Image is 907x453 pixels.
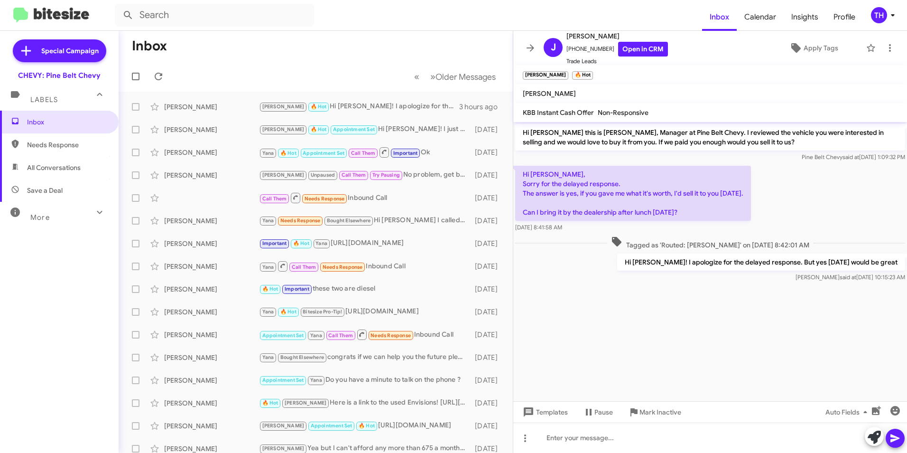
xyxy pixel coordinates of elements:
span: Unpaused [311,172,335,178]
div: [DATE] [471,284,505,294]
span: [PERSON_NAME] [262,172,305,178]
span: Inbox [702,3,737,31]
span: [PERSON_NAME] [262,126,305,132]
span: More [30,213,50,222]
div: [DATE] [471,193,505,203]
span: Call Them [328,332,353,339]
a: Open in CRM [618,42,668,57]
div: Hi [PERSON_NAME]! I just wanted to follow up with you and see if you're still going to make it by... [259,124,471,135]
button: Apply Tags [765,39,861,57]
div: [PERSON_NAME] [164,148,259,157]
p: Hi [PERSON_NAME] this is [PERSON_NAME], Manager at Pine Belt Chevy. I reviewed the vehicle you we... [515,124,905,151]
div: [DATE] [471,262,505,271]
span: 🔥 Hot [280,150,296,156]
div: [DATE] [471,239,505,248]
button: Previous [408,67,425,86]
div: Hi [PERSON_NAME] I called this morning. Sorry my wife is 70 and didn't want to make the drive dow... [259,215,471,226]
span: Call Them [292,264,316,270]
div: [DATE] [471,148,505,157]
div: [PERSON_NAME] [164,398,259,408]
span: [PERSON_NAME] [285,400,327,406]
span: Important [393,150,418,156]
span: Yana [315,240,327,246]
span: 🔥 Hot [280,309,296,315]
small: 🔥 Hot [572,71,592,80]
span: [PERSON_NAME] [262,445,305,452]
span: 🔥 Hot [262,286,278,292]
span: Bitesize Pro-Tip! [303,309,342,315]
div: [PERSON_NAME] [164,262,259,271]
a: Profile [826,3,863,31]
button: Next [425,67,501,86]
div: [DATE] [471,216,505,226]
span: Yana [310,332,322,339]
span: Yana [262,150,274,156]
div: [DATE] [471,330,505,340]
span: Pine Belt Chevy [DATE] 1:09:32 PM [802,153,905,160]
span: « [414,71,419,83]
div: [DATE] [471,170,505,180]
span: Apply Tags [804,39,838,57]
span: Try Pausing [372,172,400,178]
span: Older Messages [435,72,496,82]
span: [DATE] 8:41:58 AM [515,224,562,231]
div: [DATE] [471,353,505,362]
span: Special Campaign [41,46,99,56]
span: 🔥 Hot [359,423,375,429]
span: Auto Fields [825,404,871,421]
div: these two are diesel [259,283,471,294]
span: Yana [262,354,274,360]
div: [URL][DOMAIN_NAME] [259,306,471,317]
div: No problem, get better soon! [259,170,471,180]
span: [PERSON_NAME] [DATE] 10:15:23 AM [796,274,905,281]
span: Needs Response [305,196,345,202]
small: [PERSON_NAME] [523,71,568,80]
div: [DATE] [471,376,505,385]
span: [PERSON_NAME] [262,423,305,429]
span: [PERSON_NAME] [523,89,576,98]
div: Inbound Call [259,260,471,272]
div: [DATE] [471,125,505,134]
span: Call Them [262,196,287,202]
span: Yana [262,264,274,270]
span: Appointment Set [311,423,352,429]
a: Special Campaign [13,39,106,62]
span: 🔥 Hot [262,400,278,406]
span: Mark Inactive [639,404,681,421]
div: TH [871,7,887,23]
span: [PHONE_NUMBER] [566,42,668,57]
span: Inbox [27,117,108,127]
span: Yana [262,217,274,224]
span: Important [285,286,309,292]
span: [PERSON_NAME] [566,30,668,42]
span: KBB Instant Cash Offer [523,108,594,117]
div: [URL][DOMAIN_NAME] [259,420,471,431]
span: Needs Response [280,217,321,224]
div: Inbound Call [259,329,471,340]
span: Calendar [737,3,784,31]
button: Pause [575,404,620,421]
button: TH [863,7,897,23]
div: [DATE] [471,307,505,317]
span: Tagged as 'Routed: [PERSON_NAME]' on [DATE] 8:42:01 AM [607,236,813,250]
div: Ok [259,146,471,158]
span: Trade Leads [566,57,668,66]
span: said at [842,153,859,160]
span: 🔥 Hot [293,240,309,246]
nav: Page navigation example [409,67,501,86]
span: Non-Responsive [598,108,648,117]
span: Templates [521,404,568,421]
span: Call Them [342,172,366,178]
div: Do you have a minute to talk on the phone ? [259,375,471,386]
div: [DATE] [471,421,505,431]
span: Important [262,240,287,246]
span: [PERSON_NAME] [262,104,305,110]
span: All Conversations [27,163,81,172]
div: Hi [PERSON_NAME]! I apologize for the delayed response. But yes [DATE] would be great [259,101,459,112]
span: Appointment Set [333,126,375,132]
span: Appointment Set [262,332,304,339]
a: Insights [784,3,826,31]
button: Auto Fields [818,404,879,421]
